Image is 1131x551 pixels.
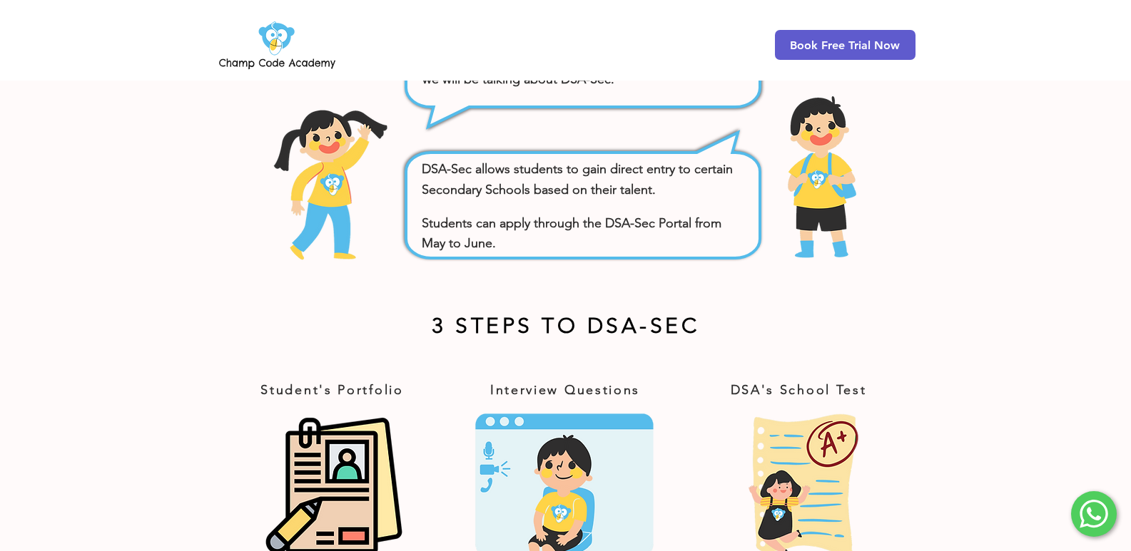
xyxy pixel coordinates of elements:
[269,101,390,262] img: Direct School Admission (DSA) for Coding in Singapore Girl
[731,382,867,398] span: DSA's School Test
[432,313,699,339] span: 3 STEPS TO DSA-SEC
[260,382,403,398] span: Student's Portfolio
[790,38,900,52] span: Book Free Trial Now
[776,96,864,259] img: Direct School Admission (DSA) for Coding in Singapore Boy
[775,30,916,60] a: Book Free Trial Now
[216,17,338,73] img: Champ Code Academy Logo PNG.png
[490,382,640,398] span: Interview Questions
[406,133,760,258] svg: DSA
[422,159,743,200] p: DSA-Sec allows students to gain direct entry to certain Secondary Schools based on their talent.
[422,213,743,254] p: Students can apply through the DSA-Sec Portal from May to June.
